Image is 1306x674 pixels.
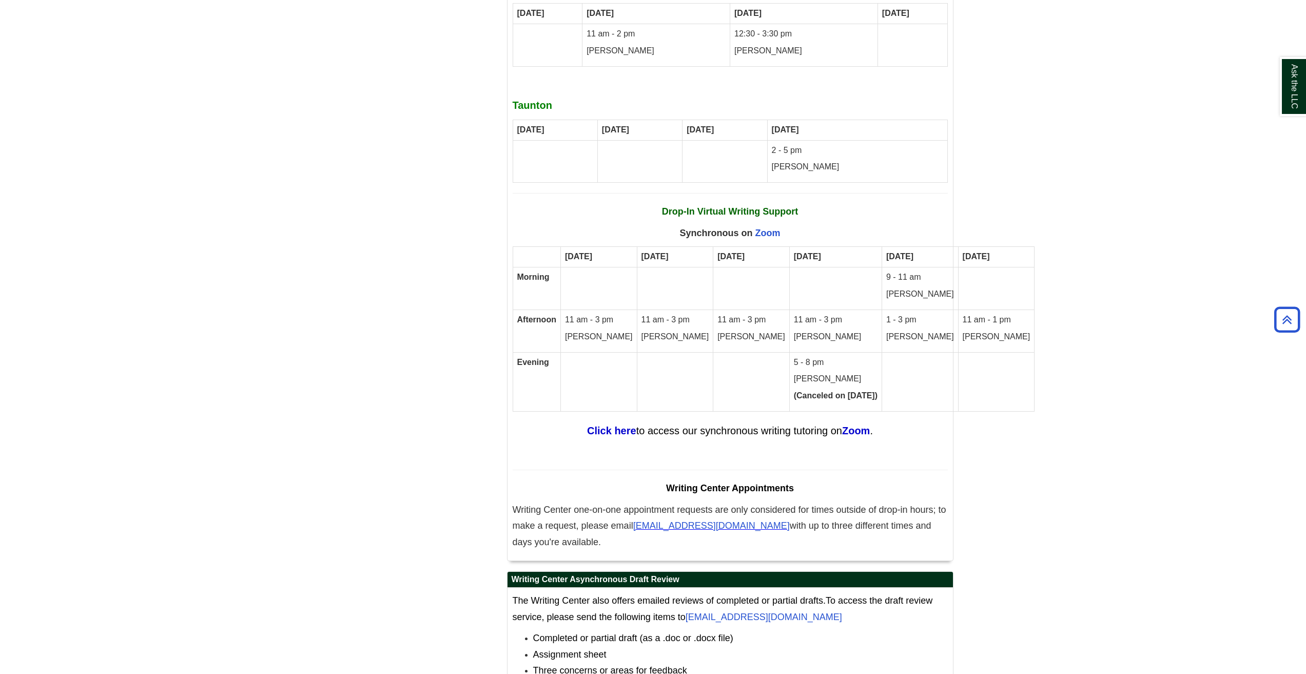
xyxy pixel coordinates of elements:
strong: Morning [517,273,550,281]
strong: [DATE] [772,125,799,134]
span: Synchronous on [679,228,780,238]
p: [PERSON_NAME] [886,331,954,343]
span: [EMAIL_ADDRESS][DOMAIN_NAME] [633,521,790,531]
p: 11 am - 3 pm [717,314,785,326]
a: Click here [587,425,636,436]
strong: [DATE] [517,9,544,17]
p: [PERSON_NAME] [717,331,785,343]
strong: Drop-In Virtual Writing Support [662,206,798,217]
p: 12:30 - 3:30 pm [734,28,873,40]
p: [PERSON_NAME] [963,331,1030,343]
p: [PERSON_NAME] [565,331,633,343]
span: Assignment sheet [533,649,607,660]
p: 2 - 5 pm [772,145,943,157]
strong: (Canceled on [DATE]) [794,391,878,400]
p: 11 am - 3 pm [565,314,633,326]
span: To access the draft review service, please send the following items to [513,595,933,622]
a: [EMAIL_ADDRESS][DOMAIN_NAME] [686,612,842,622]
p: 11 am - 2 pm [587,28,726,40]
strong: [DATE] [734,9,762,17]
p: 9 - 11 am [886,272,954,283]
p: [PERSON_NAME] [886,288,954,300]
a: [EMAIL_ADDRESS][DOMAIN_NAME] [633,522,790,530]
strong: [DATE] [882,9,909,17]
strong: [DATE] [587,9,614,17]
h2: Writing Center Asynchronous Draft Review [508,572,953,588]
p: [PERSON_NAME] [794,373,878,385]
strong: Evening [517,358,549,367]
strong: [DATE] [717,252,745,261]
strong: [DATE] [687,125,714,134]
span: . [870,425,873,436]
span: to access our synchronous writing tutoring on [636,425,842,436]
p: [PERSON_NAME] [734,45,873,57]
p: [PERSON_NAME] [587,45,726,57]
strong: Taunton [513,100,552,111]
p: 11 am - 3 pm [794,314,878,326]
strong: [DATE] [565,252,592,261]
p: [PERSON_NAME] [641,331,709,343]
strong: [DATE] [641,252,669,261]
strong: [DATE] [517,125,544,134]
strong: [DATE] [794,252,821,261]
span: Writing Center Appointments [666,483,794,493]
a: Back to Top [1271,313,1303,326]
p: 5 - 8 pm [794,357,878,369]
strong: [DATE] [602,125,629,134]
strong: [DATE] [963,252,990,261]
strong: Afternoon [517,315,556,324]
p: 11 am - 3 pm [641,314,709,326]
span: Completed or partial draft (as a .doc or .docx file) [533,633,733,643]
a: Zoom [842,425,870,436]
p: 1 - 3 pm [886,314,954,326]
span: with up to three different times and days you're available. [513,521,931,547]
p: 11 am - 1 pm [963,314,1030,326]
span: The Writing Center also offers emailed reviews of completed or partial drafts. [513,595,826,606]
strong: [DATE] [886,252,913,261]
a: Zoom [755,228,781,238]
p: [PERSON_NAME] [772,161,943,173]
p: [PERSON_NAME] [794,331,878,343]
span: Writing Center one-on-one appointment requests are only considered for times outside of drop-in h... [513,505,946,531]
